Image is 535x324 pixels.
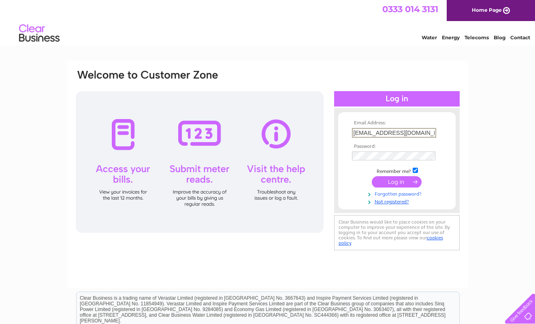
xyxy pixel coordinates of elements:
a: Contact [510,34,530,40]
a: Not registered? [352,197,444,205]
div: Clear Business is a trading name of Verastar Limited (registered in [GEOGRAPHIC_DATA] No. 3667643... [77,4,459,39]
td: Remember me? [350,166,444,175]
a: cookies policy [339,235,443,246]
a: Energy [442,34,460,40]
a: Forgotten password? [352,190,444,197]
div: Clear Business would like to place cookies on your computer to improve your experience of the sit... [334,215,460,250]
input: Submit [372,176,422,188]
a: 0333 014 3131 [382,4,438,14]
th: Email Address: [350,120,444,126]
a: Water [422,34,437,40]
th: Password: [350,144,444,149]
a: Blog [494,34,505,40]
a: Telecoms [465,34,489,40]
img: logo.png [19,21,60,46]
